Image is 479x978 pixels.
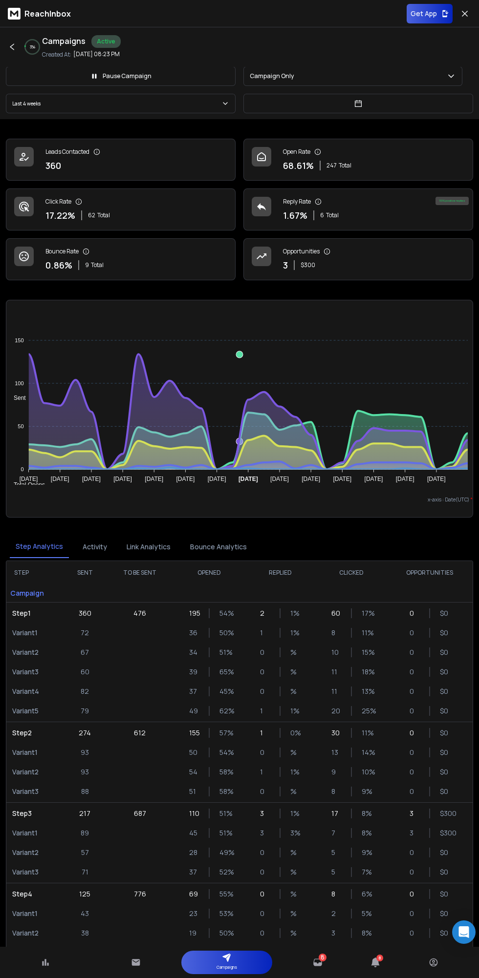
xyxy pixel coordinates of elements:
p: 0 [260,687,270,696]
p: 71 [82,867,88,877]
p: 0 [410,628,419,638]
p: $ 0 [440,628,450,638]
p: 0 [410,748,419,757]
p: 0 [260,889,270,899]
p: 0 [410,728,419,738]
span: 9 [85,261,89,269]
p: ReachInbox [24,8,71,20]
p: 3 % [30,44,35,50]
p: 0 [260,867,270,877]
p: 0 [260,928,270,938]
p: 55 % [219,889,229,899]
p: 34 [189,647,199,657]
p: 45 [189,828,199,838]
p: Variant 1 [12,748,58,757]
p: 43 [81,909,89,918]
p: 23 [189,909,199,918]
p: 89 [81,828,89,838]
p: 14 % [362,748,371,757]
p: 1 [260,728,270,738]
p: 88 [81,787,89,796]
p: 30 [331,728,341,738]
p: 57 % [219,728,229,738]
button: Bounce Analytics [184,536,253,558]
a: Click Rate17.22%62Total [6,188,236,230]
p: 45 % [219,687,229,696]
p: 49 [189,706,199,716]
p: 3 [410,809,419,818]
tspan: [DATE] [302,476,320,482]
p: 10 [331,647,341,657]
p: 54 % [219,608,229,618]
button: Link Analytics [121,536,176,558]
p: 11 [331,687,341,696]
p: 274 [79,728,91,738]
th: TO BE SENT [107,561,174,584]
p: 0 [410,706,419,716]
th: OPPORTUNITIES [387,561,473,584]
tspan: [DATE] [145,476,163,482]
tspan: 50 [18,423,23,429]
p: Variant 1 [12,909,58,918]
p: 0 [260,667,270,677]
a: Opportunities3$300 [243,238,473,280]
p: 0 [410,867,419,877]
p: 50 [189,748,199,757]
p: 1 % [290,809,300,818]
tspan: [DATE] [239,476,258,482]
p: $ 0 [440,787,450,796]
p: 7 % [362,867,371,877]
p: 50 % [219,628,229,638]
tspan: 0 [21,466,23,472]
a: Bounce Rate0.86%9Total [6,238,236,280]
p: 476 [133,608,146,618]
p: $ 300 [440,809,450,818]
p: 0 [260,848,270,857]
p: 38 [81,928,89,938]
p: 687 [134,809,146,818]
p: 13 % [362,687,371,696]
tspan: [DATE] [208,476,226,482]
p: 60 [331,608,341,618]
p: Open Rate [283,148,310,156]
p: Created At: [42,51,71,59]
p: Step 1 [12,608,58,618]
tspan: [DATE] [270,476,289,482]
tspan: [DATE] [365,476,383,482]
p: 0 [410,848,419,857]
p: Variant 3 [12,667,58,677]
p: $ 0 [440,909,450,918]
p: $ 0 [440,848,450,857]
button: Get App [407,4,453,23]
p: 17 [331,809,341,818]
p: Variant 4 [12,687,58,696]
p: 1 [260,706,270,716]
p: 37 [189,687,199,696]
p: Step 4 [12,889,58,899]
span: Total [97,211,110,219]
p: 776 [134,889,146,899]
p: 37 [189,867,199,877]
p: 0 [260,909,270,918]
p: 20 [331,706,341,716]
p: 1 % [290,608,300,618]
p: 17 % [362,608,371,618]
p: 0 [260,647,270,657]
p: % [290,889,300,899]
p: 13 [331,748,341,757]
p: $ 300 [301,261,315,269]
p: 51 % [219,809,229,818]
p: 9 [331,767,341,777]
p: Reply Rate [283,198,311,206]
p: 93 [81,767,89,777]
th: STEP [6,561,64,584]
p: Campaign [6,584,64,602]
p: 6 % [362,889,371,899]
p: 57 [81,848,89,857]
p: 54 % [219,748,229,757]
p: Variant 2 [12,848,58,857]
p: 0 [410,608,419,618]
p: 0 [410,687,419,696]
p: 50 % [219,928,229,938]
span: 8 [376,955,383,961]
